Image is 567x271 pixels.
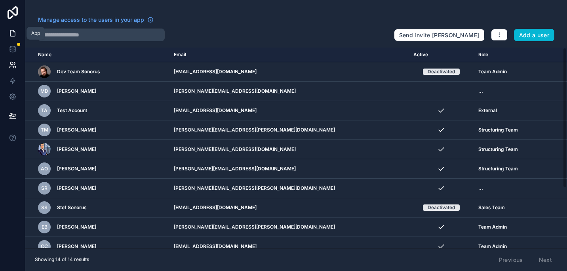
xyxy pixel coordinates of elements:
td: [EMAIL_ADDRESS][DOMAIN_NAME] [169,62,409,82]
span: [PERSON_NAME] [57,127,96,133]
td: [EMAIL_ADDRESS][DOMAIN_NAME] [169,198,409,218]
span: Stef Sonorus [57,204,87,211]
span: EB [42,224,48,230]
span: Showing 14 of 14 results [35,256,89,263]
span: Structuring Team [478,166,518,172]
div: App [31,30,40,36]
div: Deactivated [428,204,455,211]
td: [EMAIL_ADDRESS][DOMAIN_NAME] [169,237,409,256]
span: ... [478,88,483,94]
span: [PERSON_NAME] [57,243,96,250]
td: [PERSON_NAME][EMAIL_ADDRESS][PERSON_NAME][DOMAIN_NAME] [169,179,409,198]
span: Structuring Team [478,146,518,153]
th: Email [169,48,409,62]
span: Sales Team [478,204,505,211]
td: [PERSON_NAME][EMAIL_ADDRESS][DOMAIN_NAME] [169,140,409,159]
div: Deactivated [428,69,455,75]
span: Dev Team Sonorus [57,69,100,75]
span: Team Admin [478,243,507,250]
span: [PERSON_NAME] [57,185,96,191]
span: CC [41,243,48,250]
span: Team Admin [478,224,507,230]
div: scrollable content [25,48,567,248]
span: TA [41,107,48,114]
td: [PERSON_NAME][EMAIL_ADDRESS][PERSON_NAME][DOMAIN_NAME] [169,218,409,237]
span: SR [41,185,48,191]
span: [PERSON_NAME] [57,146,96,153]
span: TM [41,127,48,133]
span: Structuring Team [478,127,518,133]
span: Team Admin [478,69,507,75]
th: Name [25,48,169,62]
span: Manage access to the users in your app [38,16,144,24]
span: [PERSON_NAME] [57,88,96,94]
button: Send invite [PERSON_NAME] [394,29,485,42]
td: [PERSON_NAME][EMAIL_ADDRESS][DOMAIN_NAME] [169,159,409,179]
span: Test Account [57,107,87,114]
span: SS [41,204,48,211]
button: Add a user [514,29,555,42]
td: [PERSON_NAME][EMAIL_ADDRESS][PERSON_NAME][DOMAIN_NAME] [169,120,409,140]
span: External [478,107,497,114]
span: AO [41,166,48,172]
span: ... [478,185,483,191]
th: Active [409,48,474,62]
td: [EMAIL_ADDRESS][DOMAIN_NAME] [169,101,409,120]
span: MD [40,88,48,94]
span: [PERSON_NAME] [57,166,96,172]
span: [PERSON_NAME] [57,224,96,230]
a: Manage access to the users in your app [38,16,154,24]
th: Role [474,48,542,62]
td: [PERSON_NAME][EMAIL_ADDRESS][DOMAIN_NAME] [169,82,409,101]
